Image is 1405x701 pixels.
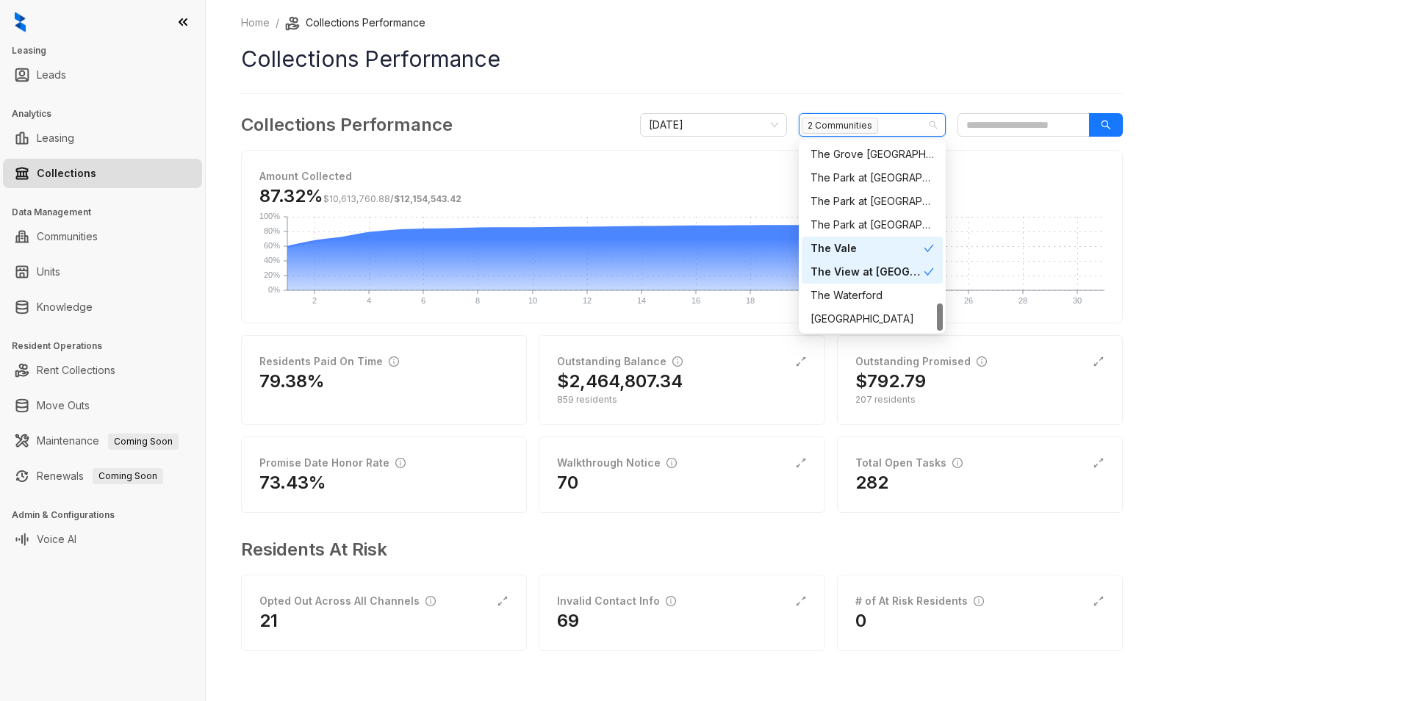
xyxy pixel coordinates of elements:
a: Knowledge [37,292,93,322]
a: Leasing [37,123,74,153]
h3: Data Management [12,206,205,219]
a: RenewalsComing Soon [37,461,163,491]
a: Home [238,15,273,31]
h3: Residents At Risk [241,536,1111,563]
span: info-circle [666,458,677,468]
div: Invalid Contact Info [557,593,676,609]
div: The Grove [GEOGRAPHIC_DATA] [811,146,934,162]
li: / [276,15,279,31]
h2: 21 [259,609,278,633]
div: The Park at Veneto [802,213,943,237]
span: 2 Communities [802,118,878,134]
strong: Amount Collected [259,170,352,182]
text: 6 [421,296,425,305]
text: 40% [264,256,280,265]
span: $10,613,760.88 [323,193,390,204]
span: info-circle [666,596,676,606]
h2: 0 [855,609,866,633]
span: info-circle [974,596,984,606]
text: 12 [583,296,592,305]
li: Move Outs [3,391,202,420]
h2: 79.38% [259,370,325,393]
span: Coming Soon [93,468,163,484]
h1: Collections Performance [241,43,1123,76]
div: 207 residents [855,393,1104,406]
span: $12,154,543.42 [394,193,461,204]
div: The Park at [GEOGRAPHIC_DATA] [811,193,934,209]
text: 16 [691,296,700,305]
a: Leads [37,60,66,90]
span: check [924,267,934,277]
div: The Vale [802,237,943,260]
div: The Park at [GEOGRAPHIC_DATA] [811,217,934,233]
span: / [323,193,461,204]
div: Walkthrough Notice [557,455,677,471]
div: The Park at [GEOGRAPHIC_DATA] [811,170,934,186]
text: 30 [1073,296,1082,305]
div: Vantage Oak Park [802,307,943,331]
div: Opted Out Across All Channels [259,593,436,609]
h3: 87.32% [259,184,461,208]
div: # of At Risk Residents [855,593,984,609]
div: The Park at Positano [802,190,943,213]
div: The Vale [811,240,924,256]
div: The View at Shelby Farms [802,260,943,284]
span: Coming Soon [108,434,179,450]
text: 0% [268,285,280,294]
div: Promise Date Honor Rate [259,455,406,471]
h2: $2,464,807.34 [557,370,683,393]
text: 2 [312,296,317,305]
span: search [1101,120,1111,130]
a: Rent Collections [37,356,115,385]
h3: Resident Operations [12,339,205,353]
text: 18 [746,296,755,305]
a: Units [37,257,60,287]
img: logo [15,12,26,32]
h3: Admin & Configurations [12,508,205,522]
a: Communities [37,222,98,251]
li: Rent Collections [3,356,202,385]
text: 100% [259,212,280,220]
h2: 69 [557,609,579,633]
div: Outstanding Promised [855,353,987,370]
text: 4 [367,296,371,305]
div: Outstanding Balance [557,353,683,370]
div: The View at [GEOGRAPHIC_DATA] [811,264,924,280]
li: Voice AI [3,525,202,554]
div: [GEOGRAPHIC_DATA] [811,311,934,327]
text: 10 [528,296,537,305]
h3: Collections Performance [241,112,453,138]
span: info-circle [425,596,436,606]
span: info-circle [389,356,399,367]
span: expand-alt [795,356,807,367]
text: 8 [475,296,480,305]
div: Total Open Tasks [855,455,963,471]
span: expand-alt [497,595,509,607]
div: The Waterford [802,284,943,307]
div: 859 residents [557,393,806,406]
text: 60% [264,241,280,250]
h2: $792.79 [855,370,926,393]
text: 20% [264,270,280,279]
li: Leasing [3,123,202,153]
span: expand-alt [1093,595,1104,607]
span: info-circle [672,356,683,367]
text: 26 [964,296,973,305]
h2: 73.43% [259,471,326,495]
text: 14 [637,296,646,305]
h2: 282 [855,471,888,495]
span: August 2025 [649,114,778,136]
h3: Analytics [12,107,205,121]
div: The Park at Murano [802,166,943,190]
span: check [924,243,934,254]
div: The Grove Germantown [802,143,943,166]
h3: Leasing [12,44,205,57]
div: Residents Paid On Time [259,353,399,370]
span: expand-alt [1093,356,1104,367]
a: Move Outs [37,391,90,420]
div: The Waterford [811,287,934,303]
span: expand-alt [795,595,807,607]
span: expand-alt [1093,457,1104,469]
text: 80% [264,226,280,235]
h2: 70 [557,471,578,495]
